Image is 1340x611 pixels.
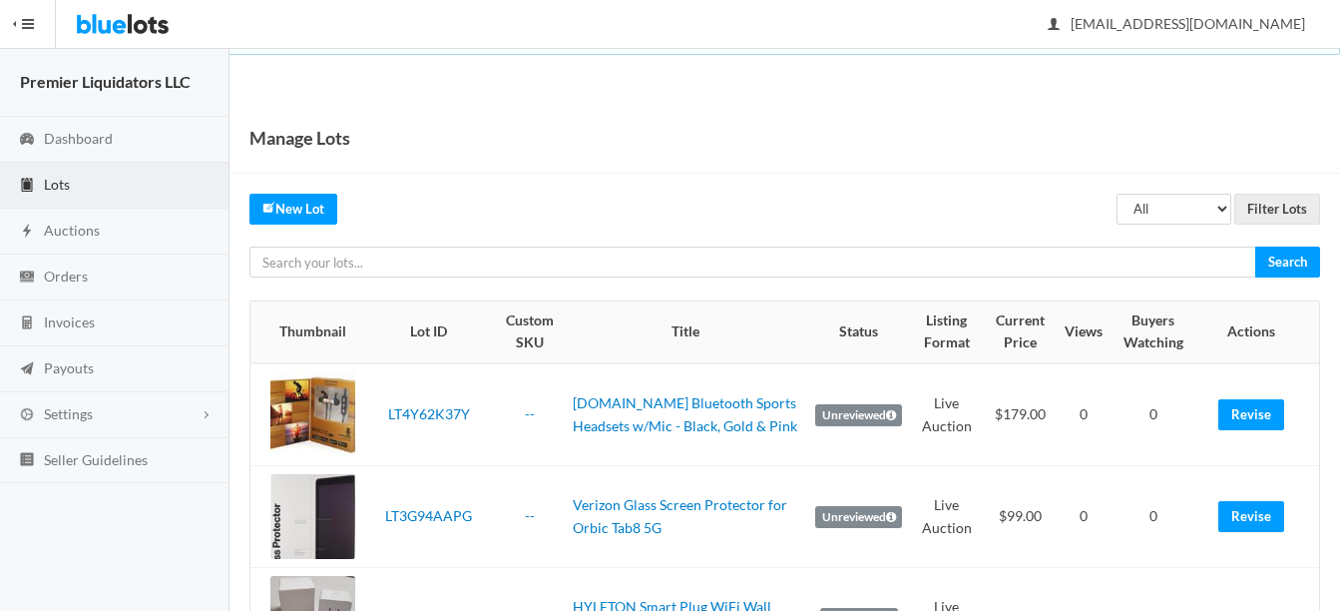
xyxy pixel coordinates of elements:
input: Search [1255,247,1320,278]
ion-icon: speedometer [17,131,37,150]
strong: Premier Liquidators LLC [20,72,191,91]
a: -- [525,405,535,422]
span: Seller Guidelines [44,451,148,468]
th: Custom SKU [495,302,565,363]
td: 0 [1057,363,1111,466]
a: -- [525,507,535,524]
td: Live Auction [910,363,984,466]
th: Actions [1195,302,1319,363]
ion-icon: paper plane [17,360,37,379]
ion-icon: calculator [17,314,37,333]
span: Invoices [44,313,95,330]
h1: Manage Lots [249,123,350,153]
ion-icon: cash [17,269,37,288]
a: Verizon Glass Screen Protector for Orbic Tab8 5G [573,496,787,536]
th: Listing Format [910,302,984,363]
th: Title [565,302,807,363]
ion-icon: clipboard [17,177,37,196]
td: 0 [1111,466,1195,568]
a: [DOMAIN_NAME] Bluetooth Sports Headsets w/Mic - Black, Gold & Pink [573,394,797,434]
td: 0 [1057,466,1111,568]
th: Views [1057,302,1111,363]
input: Filter Lots [1234,194,1320,225]
a: Revise [1218,501,1284,532]
span: Dashboard [44,130,113,147]
a: createNew Lot [249,194,337,225]
label: Unreviewed [815,404,902,426]
a: LT4Y62K37Y [388,405,470,422]
td: $99.00 [984,466,1058,568]
input: Search your lots... [249,247,1256,278]
th: Current Price [984,302,1058,363]
td: 0 [1111,363,1195,466]
th: Status [807,302,910,363]
ion-icon: person [1044,16,1064,35]
td: $179.00 [984,363,1058,466]
th: Buyers Watching [1111,302,1195,363]
ion-icon: create [262,201,275,214]
span: Auctions [44,222,100,239]
th: Lot ID [363,302,495,363]
label: Unreviewed [815,506,902,528]
td: Live Auction [910,466,984,568]
ion-icon: list box [17,451,37,470]
span: Settings [44,405,93,422]
a: LT3G94AAPG [385,507,472,524]
a: Revise [1218,399,1284,430]
th: Thumbnail [250,302,363,363]
ion-icon: flash [17,223,37,242]
span: Orders [44,268,88,285]
ion-icon: cog [17,406,37,425]
span: Lots [44,176,70,193]
span: [EMAIL_ADDRESS][DOMAIN_NAME] [1049,15,1305,32]
span: Payouts [44,359,94,376]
